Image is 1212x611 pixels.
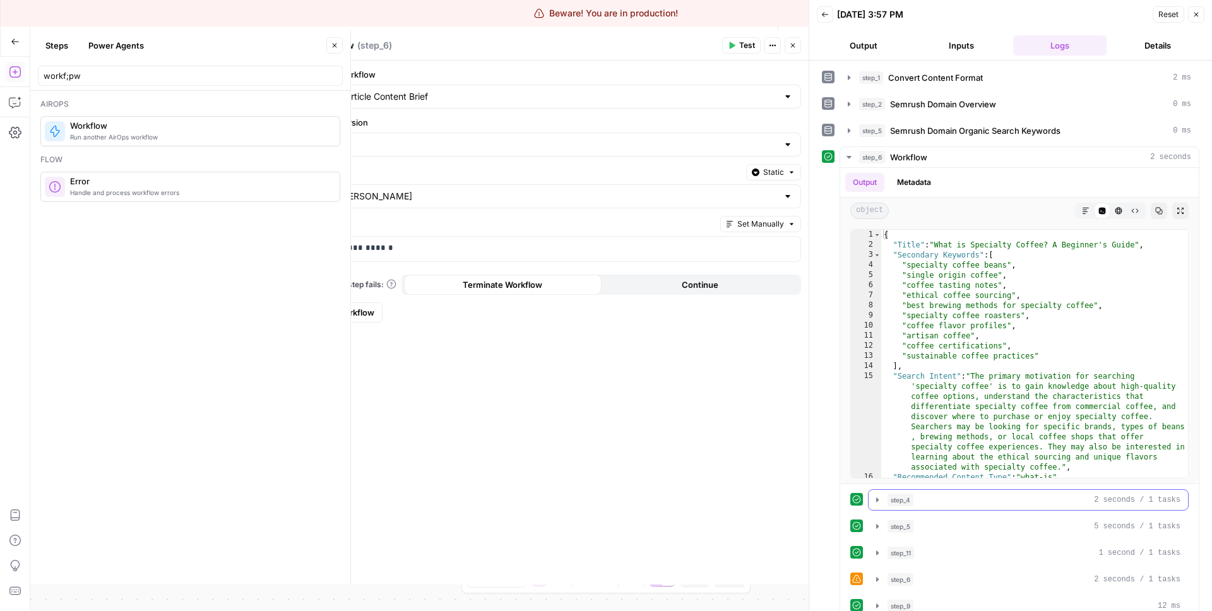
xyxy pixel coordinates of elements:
[890,151,927,163] span: Workflow
[312,218,715,230] label: Keyword
[40,154,340,165] div: Flow
[746,164,801,181] button: Static
[869,490,1188,510] button: 2 seconds / 1 tasks
[720,216,801,232] button: Set Manually
[320,190,778,203] input: Seis Montes
[1173,98,1191,110] span: 0 ms
[888,520,913,533] span: step_5
[851,280,881,290] div: 6
[70,119,330,132] span: Workflow
[682,278,718,291] span: Continue
[463,278,542,291] span: Terminate Workflow
[874,250,881,260] span: Toggle code folding, rows 3 through 14
[888,547,914,559] span: step_11
[1150,151,1191,163] span: 2 seconds
[840,68,1199,88] button: 2 ms
[851,311,881,321] div: 9
[851,230,881,240] div: 1
[70,187,330,198] span: Handle and process workflow errors
[44,69,337,82] input: Search steps
[859,98,885,110] span: step_2
[312,166,741,179] label: Brand Kit
[851,260,881,270] div: 4
[851,341,881,351] div: 12
[1112,35,1205,56] button: Details
[357,39,392,52] span: ( step_6 )
[851,371,881,472] div: 15
[1094,494,1180,506] span: 2 seconds / 1 tasks
[312,68,801,81] label: Select Workflow
[890,124,1060,137] span: Semrush Domain Organic Search Keywords
[817,35,910,56] button: Output
[888,494,913,506] span: step_4
[81,35,151,56] button: Power Agents
[851,270,881,280] div: 5
[70,175,330,187] span: Error
[851,321,881,331] div: 10
[1098,547,1180,559] span: 1 second / 1 tasks
[859,124,885,137] span: step_5
[851,472,881,482] div: 16
[851,290,881,300] div: 7
[859,71,883,84] span: step_1
[1173,125,1191,136] span: 0 ms
[851,300,881,311] div: 8
[1094,521,1180,532] span: 5 seconds / 1 tasks
[312,116,801,129] label: Select Version
[320,138,778,151] input: Default
[869,569,1188,590] button: 2 seconds / 1 tasks
[851,361,881,371] div: 14
[851,351,881,361] div: 13
[840,147,1199,167] button: 2 seconds
[737,218,784,230] span: Set Manually
[1153,6,1184,23] button: Reset
[739,40,755,51] span: Test
[1013,35,1107,56] button: Logs
[888,71,983,84] span: Convert Content Format
[874,230,881,240] span: Toggle code folding, rows 1 through 39
[845,173,884,192] button: Output
[888,573,913,586] span: step_6
[1173,72,1191,83] span: 2 ms
[915,35,1009,56] button: Inputs
[602,275,799,295] button: Continue
[840,94,1199,114] button: 0 ms
[869,516,1188,537] button: 5 seconds / 1 tasks
[850,203,889,219] span: object
[851,250,881,260] div: 3
[40,98,340,110] div: Airops
[320,90,778,103] input: Write Article Content Brief
[889,173,939,192] button: Metadata
[851,331,881,341] div: 11
[859,151,885,163] span: step_6
[534,7,678,20] div: Beware! You are in production!
[1158,9,1179,20] span: Reset
[840,121,1199,141] button: 0 ms
[869,543,1188,563] button: 1 second / 1 tasks
[851,240,881,250] div: 2
[722,37,761,54] button: Test
[38,35,76,56] button: Steps
[763,167,784,178] span: Static
[890,98,996,110] span: Semrush Domain Overview
[70,132,330,142] span: Run another AirOps workflow
[1094,574,1180,585] span: 2 seconds / 1 tasks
